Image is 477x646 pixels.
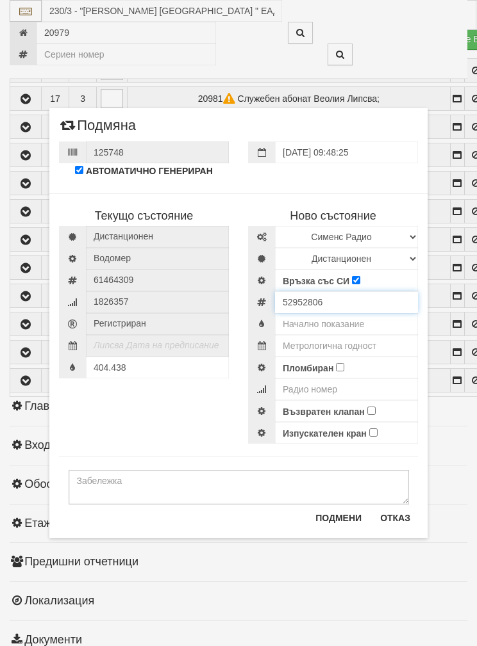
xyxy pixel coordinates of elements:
[275,291,418,313] input: Сериен номер
[283,275,349,287] label: Връзка със СИ
[86,270,229,291] span: Сериен номер
[283,427,367,440] label: Изпускателен кран
[59,210,229,223] h4: Текущо състояние
[283,362,333,375] label: Пломбиран
[86,248,229,270] span: Водомер
[367,407,376,415] input: Възвратен клапан
[86,313,229,335] span: Регистриран
[352,276,360,284] input: Връзка със СИ
[59,118,136,141] span: Подмяна
[86,226,229,248] span: Дистанционен
[372,508,418,528] button: Отказ
[308,508,369,528] button: Подмени
[369,428,378,437] input: Изпускателен кран
[283,405,365,418] label: Възвратен клапан
[275,378,418,400] input: Радио номер
[336,363,344,371] input: Пломбиран
[248,210,418,223] h4: Ново състояние
[86,141,229,163] input: Номер на протокол
[275,335,418,357] input: Метрологична годност
[275,313,418,335] input: Начално показание
[86,291,229,313] span: Радио номер
[275,226,418,248] select: Марка и Модел
[86,165,213,177] label: АВТОМАТИЧНО ГЕНЕРИРАН
[94,340,219,350] i: Липсва Дата на предписание
[275,141,418,163] input: Дата на подмяна
[86,357,229,378] input: Последно показание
